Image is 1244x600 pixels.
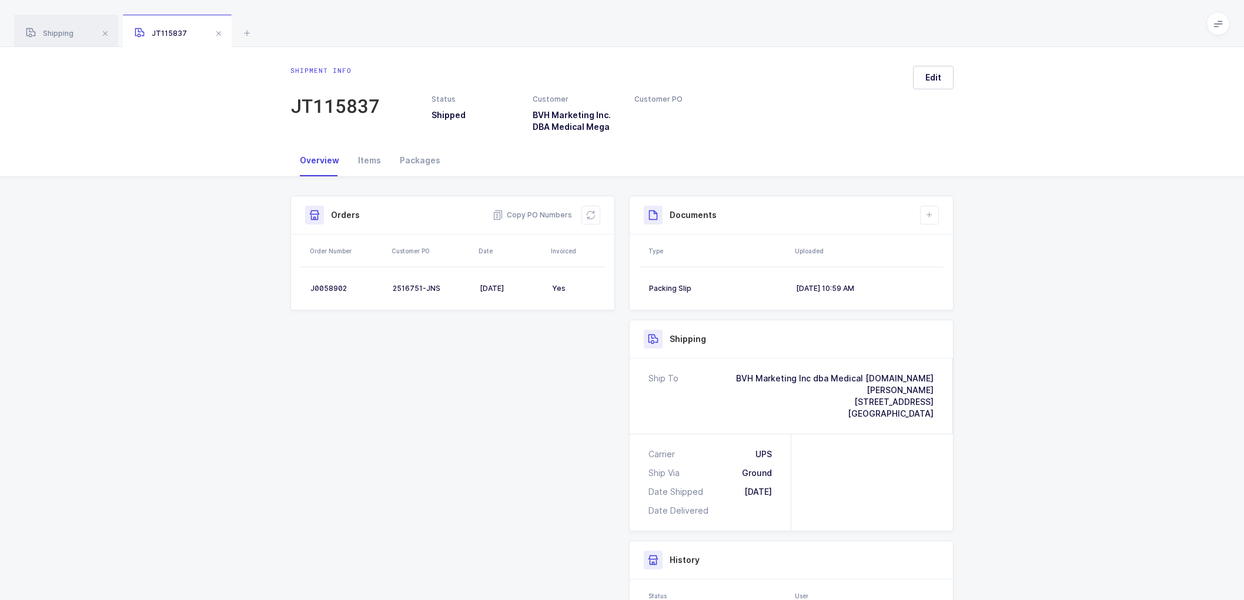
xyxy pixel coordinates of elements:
button: Edit [913,66,954,89]
div: Date Shipped [648,486,708,498]
div: [STREET_ADDRESS] [736,396,934,408]
button: Copy PO Numbers [493,209,572,221]
span: Edit [925,72,941,83]
h3: Orders [331,209,360,221]
div: Packing Slip [649,284,787,293]
div: Items [349,145,390,176]
div: Packages [390,145,450,176]
h3: History [670,554,700,566]
div: Order Number [310,246,384,256]
div: Date Delivered [648,505,713,517]
h3: BVH Marketing Inc. DBA Medical Mega [533,109,620,133]
span: JT115837 [135,29,187,38]
span: Shipping [26,29,73,38]
div: Date [479,246,544,256]
div: Carrier [648,448,680,460]
div: Ship To [648,373,678,420]
div: J0058902 [310,284,383,293]
div: [DATE] 10:59 AM [796,284,934,293]
div: Ground [742,467,772,479]
div: Customer [533,94,620,105]
div: Uploaded [795,246,940,256]
div: 2516751-JNS [393,284,470,293]
div: BVH Marketing Inc dba Medical [DOMAIN_NAME] [736,373,934,384]
span: Yes [552,284,566,293]
div: Invoiced [551,246,601,256]
h3: Documents [670,209,717,221]
div: Status [432,94,519,105]
h3: Shipping [670,333,706,345]
h3: Shipped [432,109,519,121]
div: Type [648,246,788,256]
span: [GEOGRAPHIC_DATA] [848,408,934,418]
div: Shipment info [290,66,380,75]
div: [PERSON_NAME] [736,384,934,396]
div: [DATE] [744,486,772,498]
div: UPS [755,448,772,460]
div: Ship Via [648,467,684,479]
div: [DATE] [480,284,543,293]
div: Customer PO [392,246,471,256]
div: Customer PO [634,94,721,105]
div: Overview [290,145,349,176]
